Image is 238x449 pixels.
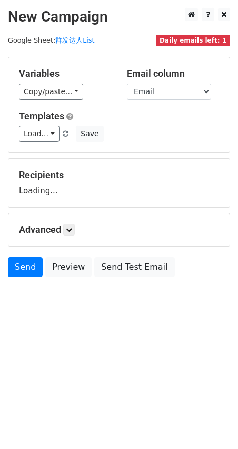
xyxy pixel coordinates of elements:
[8,8,230,26] h2: New Campaign
[8,257,43,277] a: Send
[19,68,111,79] h5: Variables
[94,257,174,277] a: Send Test Email
[127,68,219,79] h5: Email column
[19,169,219,181] h5: Recipients
[8,36,94,44] small: Google Sheet:
[19,224,219,236] h5: Advanced
[19,169,219,197] div: Loading...
[55,36,94,44] a: 群发达人List
[19,110,64,121] a: Templates
[76,126,103,142] button: Save
[156,35,230,46] span: Daily emails left: 1
[19,126,60,142] a: Load...
[45,257,92,277] a: Preview
[19,84,83,100] a: Copy/paste...
[156,36,230,44] a: Daily emails left: 1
